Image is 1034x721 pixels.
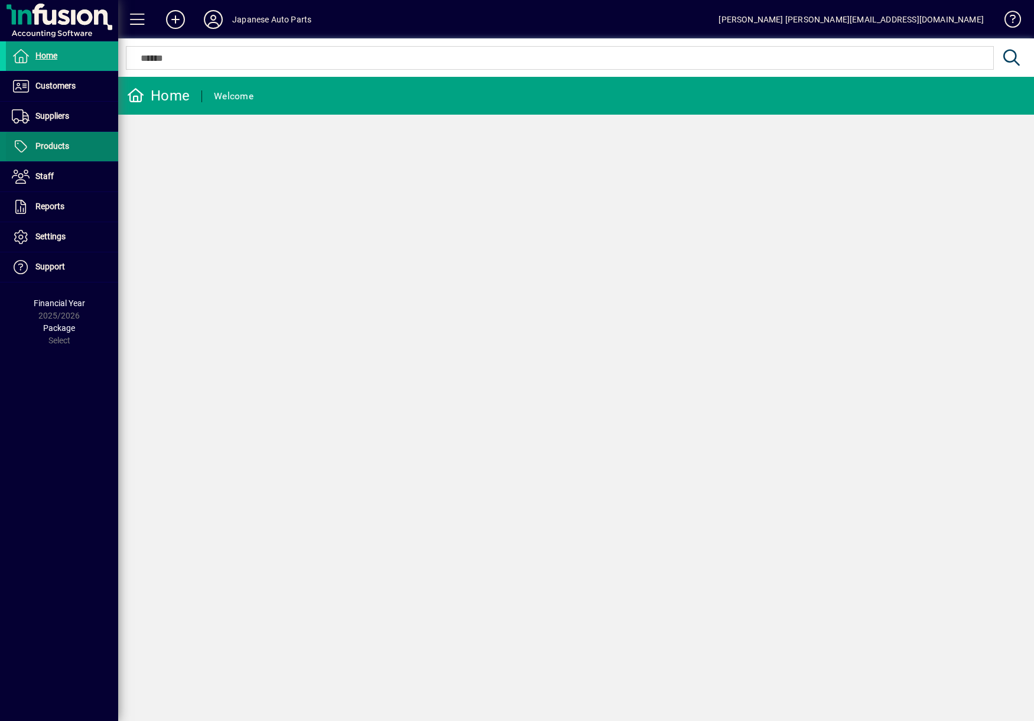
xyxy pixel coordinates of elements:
span: Products [35,141,69,151]
span: Package [43,323,75,333]
a: Knowledge Base [996,2,1019,41]
a: Support [6,252,118,282]
button: Profile [194,9,232,30]
span: Home [35,51,57,60]
span: Settings [35,232,66,241]
span: Suppliers [35,111,69,121]
a: Reports [6,192,118,222]
span: Support [35,262,65,271]
div: Welcome [214,87,253,106]
div: Home [127,86,190,105]
a: Staff [6,162,118,191]
span: Reports [35,202,64,211]
span: Staff [35,171,54,181]
button: Add [157,9,194,30]
a: Customers [6,72,118,101]
a: Settings [6,222,118,252]
a: Suppliers [6,102,118,131]
a: Products [6,132,118,161]
div: Japanese Auto Parts [232,10,311,29]
span: Financial Year [34,298,85,308]
div: [PERSON_NAME] [PERSON_NAME][EMAIL_ADDRESS][DOMAIN_NAME] [718,10,984,29]
span: Customers [35,81,76,90]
